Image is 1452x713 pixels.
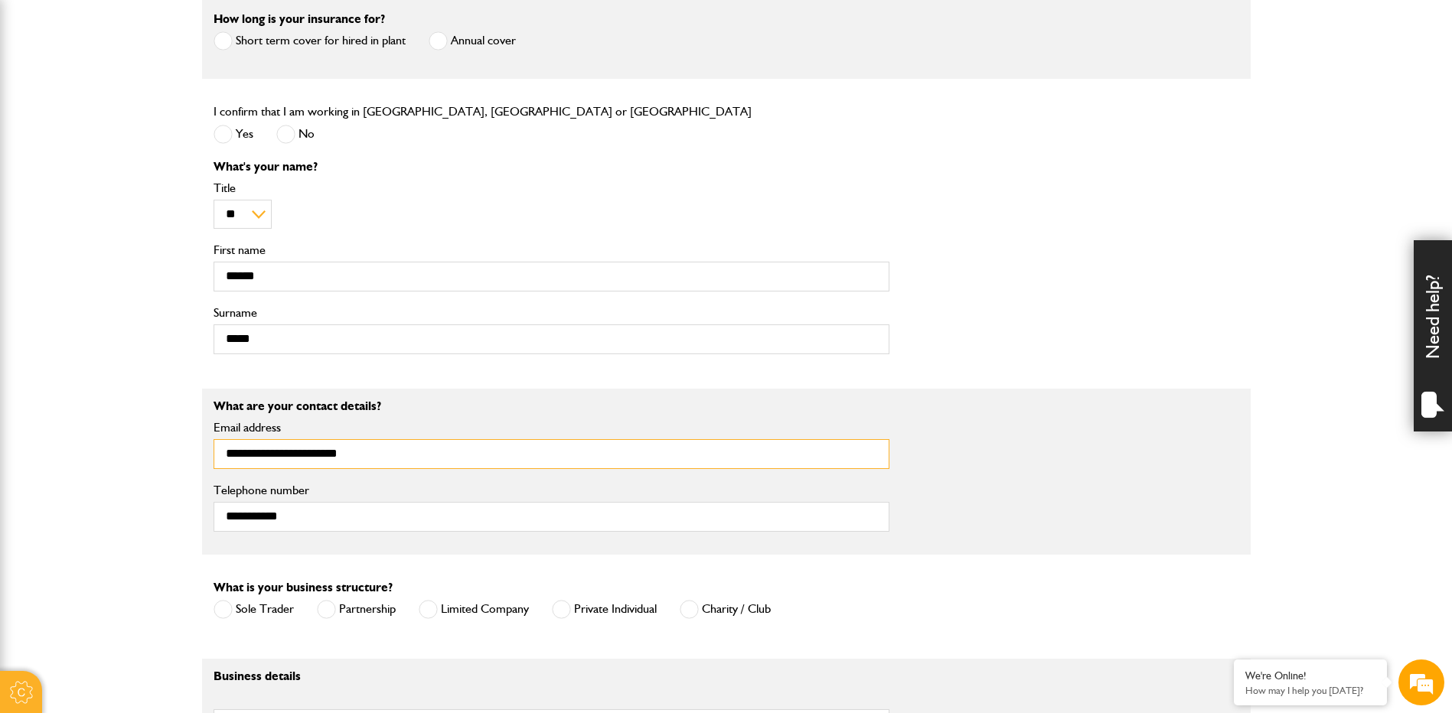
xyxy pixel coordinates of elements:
label: Email address [214,422,889,434]
p: Business details [214,670,889,682]
label: Yes [214,125,253,144]
div: Minimize live chat window [251,8,288,44]
label: Private Individual [552,600,657,619]
label: Annual cover [429,31,516,50]
label: Short term cover for hired in plant [214,31,406,50]
textarea: Type your message and hit 'Enter' [20,277,279,458]
label: Limited Company [419,600,529,619]
p: How may I help you today? [1245,685,1375,696]
label: I confirm that I am working in [GEOGRAPHIC_DATA], [GEOGRAPHIC_DATA] or [GEOGRAPHIC_DATA] [214,106,752,118]
label: No [276,125,315,144]
label: Title [214,182,889,194]
div: Need help? [1414,240,1452,431]
em: Start Chat [208,471,278,492]
label: Surname [214,307,889,319]
input: Enter your phone number [20,232,279,265]
label: Sole Trader [214,600,294,619]
label: Charity / Club [680,600,771,619]
input: Enter your email address [20,187,279,220]
p: What's your name? [214,161,889,173]
div: Chat with us now [80,86,257,106]
label: Telephone number [214,484,889,496]
label: First name [214,244,889,256]
label: How long is your insurance for? [214,13,385,25]
p: What are your contact details? [214,400,889,412]
label: Partnership [317,600,396,619]
label: What is your business structure? [214,581,393,594]
div: We're Online! [1245,669,1375,682]
input: Enter your last name [20,142,279,175]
